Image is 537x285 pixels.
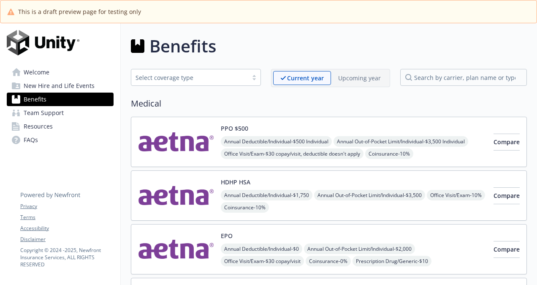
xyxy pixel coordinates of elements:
[494,245,520,253] span: Compare
[304,244,415,254] span: Annual Out-of-Pocket Limit/Individual - $2,000
[138,178,214,214] img: Aetna Inc carrier logo
[24,133,38,147] span: FAQs
[221,136,332,147] span: Annual Deductible/Individual - $500 Individual
[24,93,46,106] span: Benefits
[494,192,520,200] span: Compare
[221,231,233,240] button: EPO
[306,256,351,266] span: Coinsurance - 0%
[20,214,113,221] a: Terms
[221,202,269,213] span: Coinsurance - 10%
[7,133,114,147] a: FAQs
[18,7,141,16] span: This is a draft preview page for testing only
[287,74,324,82] p: Current year
[24,79,95,93] span: New Hire and Life Events
[20,236,113,243] a: Disclaimer
[7,79,114,93] a: New Hire and Life Events
[221,178,250,186] button: HDHP HSA
[338,74,381,82] p: Upcoming year
[221,148,363,159] span: Office Visit/Exam - $30 copay/visit, deductible doesn't apply
[138,231,214,267] img: Aetna Inc carrier logo
[20,247,113,268] p: Copyright © 2024 - 2025 , Newfront Insurance Services, ALL RIGHTS RESERVED
[136,73,244,82] div: Select coverage type
[7,120,114,133] a: Resources
[24,120,53,133] span: Resources
[494,138,520,146] span: Compare
[221,124,248,133] button: PPO $500
[314,190,425,200] span: Annual Out-of-Pocket Limit/Individual - $3,500
[494,241,520,258] button: Compare
[365,148,413,159] span: Coinsurance - 10%
[400,69,527,86] input: search by carrier, plan name or type
[494,134,520,151] button: Compare
[24,106,64,120] span: Team Support
[427,190,485,200] span: Office Visit/Exam - 10%
[131,97,527,110] h2: Medical
[138,124,214,160] img: Aetna Inc carrier logo
[149,33,216,59] h1: Benefits
[7,93,114,106] a: Benefits
[353,256,431,266] span: Prescription Drug/Generic - $10
[221,244,302,254] span: Annual Deductible/Individual - $0
[24,66,49,79] span: Welcome
[7,106,114,120] a: Team Support
[334,136,468,147] span: Annual Out-of-Pocket Limit/Individual - $3,500 Individual
[20,203,113,210] a: Privacy
[221,256,304,266] span: Office Visit/Exam - $30 copay/visit
[221,190,312,200] span: Annual Deductible/Individual - $1,750
[20,225,113,232] a: Accessibility
[494,187,520,204] button: Compare
[7,66,114,79] a: Welcome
